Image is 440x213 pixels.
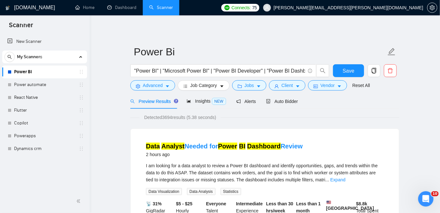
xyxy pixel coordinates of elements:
button: Save [333,64,364,77]
span: Preview Results [130,99,176,104]
span: holder [79,69,84,75]
mark: Analyst [161,143,184,150]
span: holder [79,95,84,100]
a: Reset All [352,82,370,89]
div: Tooltip anchor [173,98,179,104]
span: bars [183,84,188,89]
span: Advanced [143,82,163,89]
span: search [5,55,14,59]
span: Insights [187,99,226,104]
a: Copilot [14,117,75,130]
mark: Dashboard [247,143,281,150]
span: info-circle [308,69,312,73]
span: area-chart [187,99,191,103]
mark: BI [239,143,246,150]
a: Power automate [14,78,75,91]
span: Vendor [321,82,335,89]
a: Expand [330,177,346,182]
span: Data Analysis [187,188,216,195]
a: Flutter [14,104,75,117]
span: Statistics [221,188,241,195]
b: Intermediate [236,201,263,206]
input: Search Freelance Jobs... [134,67,305,75]
span: ... [325,177,329,182]
b: Everyone [206,201,226,206]
img: logo [5,3,10,13]
span: Connects: [232,4,251,11]
a: New Scanner [7,35,82,48]
button: delete [384,64,397,77]
span: folder [238,84,242,89]
span: Scanner [4,20,38,34]
span: Jobs [245,82,254,89]
input: Scanner name... [134,44,386,60]
span: caret-down [220,84,224,89]
a: Data AnalystNeeded forPower BI DashboardReview [146,143,303,150]
span: notification [236,99,241,104]
button: idcardVendorcaret-down [308,80,347,91]
span: robot [266,99,271,104]
span: search [317,68,329,74]
span: I am looking for a data analyst to review a Power BI dashboard and identify opportunities, gaps, ... [146,163,378,182]
span: holder [79,108,84,113]
span: search [130,99,135,104]
span: NEW [212,98,226,105]
span: double-left [76,198,83,204]
b: $ 8.8k [356,201,367,206]
span: Job Category [190,82,217,89]
span: user [265,5,269,10]
div: I am looking for a data analyst to review a Power BI dashboard and identify opportunities, gaps, ... [146,162,384,183]
mark: Power [218,143,237,150]
span: Client [281,82,293,89]
span: setting [136,84,140,89]
span: caret-down [165,84,170,89]
span: holder [79,82,84,87]
span: holder [79,121,84,126]
span: Auto Bidder [266,99,298,104]
button: userClientcaret-down [269,80,306,91]
b: [GEOGRAPHIC_DATA] [326,200,374,211]
a: homeHome [75,5,94,10]
span: setting [428,5,437,10]
span: Detected 3694 results (5.38 seconds) [140,114,221,121]
div: 2 hours ago [146,151,303,158]
a: dashboardDashboard [107,5,136,10]
mark: Data [146,143,160,150]
span: delete [384,68,396,74]
span: edit [387,48,396,56]
b: $5 - $25 [176,201,192,206]
iframe: Intercom live chat [418,191,434,207]
span: Save [343,67,354,75]
b: 📡 31% [146,201,162,206]
span: 10 [431,191,439,196]
button: settingAdvancedcaret-down [130,80,175,91]
a: searchScanner [149,5,173,10]
li: New Scanner [2,35,87,48]
span: user [274,84,279,89]
button: barsJob Categorycaret-down [178,80,229,91]
span: Data Visualization [146,188,182,195]
li: My Scanners [2,51,87,155]
button: copy [368,64,380,77]
span: My Scanners [17,51,42,63]
span: caret-down [337,84,342,89]
a: setting [427,5,437,10]
span: caret-down [257,84,261,89]
span: caret-down [296,84,300,89]
span: holder [79,133,84,138]
span: Alerts [236,99,256,104]
button: folderJobscaret-down [232,80,267,91]
button: search [4,52,15,62]
a: Dynamics crm [14,142,75,155]
span: idcard [314,84,318,89]
a: React Native [14,91,75,104]
span: holder [79,146,84,151]
a: Power Bi [14,66,75,78]
img: 🇺🇸 [327,200,331,205]
a: Powerapps [14,130,75,142]
span: copy [368,68,380,74]
span: 75 [252,4,257,11]
button: setting [427,3,437,13]
button: search [316,64,329,77]
img: upwork-logo.png [224,5,230,10]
